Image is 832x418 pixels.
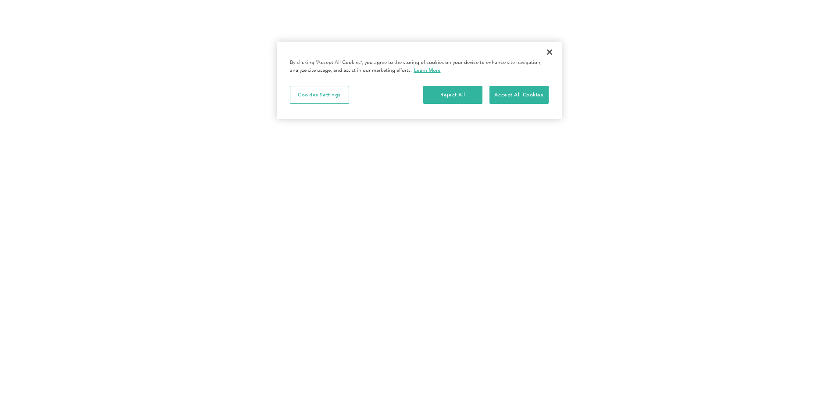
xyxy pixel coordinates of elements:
[489,86,549,104] button: Accept All Cookies
[277,42,562,119] div: Cookie banner
[290,86,349,104] button: Cookies Settings
[290,59,549,74] div: By clicking “Accept All Cookies”, you agree to the storing of cookies on your device to enhance s...
[277,42,562,119] div: Privacy
[423,86,482,104] button: Reject All
[414,67,441,73] a: More information about your privacy, opens in a new tab
[540,43,559,62] button: Close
